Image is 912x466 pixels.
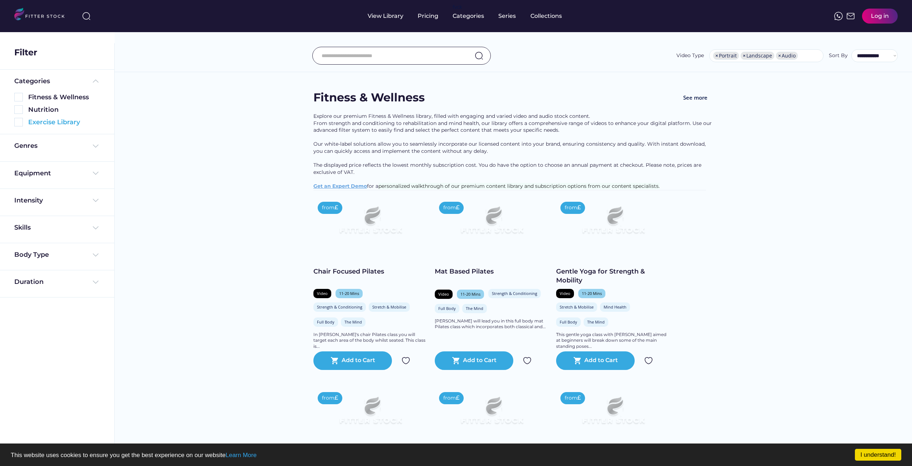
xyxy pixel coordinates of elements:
[453,4,462,11] div: fvck
[91,169,100,177] img: Frame%20%284%29.svg
[313,90,425,106] div: Fitness & Wellness
[568,388,659,439] img: Frame%2079%20%281%29.svg
[313,183,367,189] a: Get an Expert Demo
[91,77,100,85] img: Frame%20%285%29.svg
[14,93,23,101] img: Rectangle%205126.svg
[453,12,484,20] div: Categories
[313,113,713,190] div: Explore our premium Fitness & Wellness library, filled with engaging and varied video and audio s...
[452,356,460,365] button: shopping_cart
[331,356,339,365] button: shopping_cart
[604,304,626,310] div: Mind Health
[438,306,456,311] div: Full Body
[446,388,538,439] img: Frame%2079%20%281%29.svg
[418,12,438,20] div: Pricing
[325,388,416,439] img: Frame%2079%20%281%29.svg
[713,52,739,60] li: Portrait
[565,395,577,402] div: from
[460,291,480,297] div: 11-20 Mins
[829,52,848,59] div: Sort By
[463,356,497,365] div: Add to Cart
[443,204,456,211] div: from
[556,267,670,285] div: Gentle Yoga for Strength & Mobility
[466,306,483,311] div: The Mind
[456,204,459,211] div: £
[834,12,843,20] img: meteor-icons_whatsapp%20%281%29.svg
[435,318,549,330] div: [PERSON_NAME] will lead you in this full body mat Pilates class which incorporates both classical...
[443,395,456,402] div: from
[438,291,449,297] div: Video
[14,105,23,114] img: Rectangle%205126.svg
[435,267,549,276] div: Mat Based Pilates
[14,8,71,22] img: LOGO.svg
[530,12,562,20] div: Collections
[11,452,901,458] p: This website uses cookies to ensure you get the best experience on our website
[456,394,459,402] div: £
[317,319,334,325] div: Full Body
[577,204,581,211] div: £
[577,394,581,402] div: £
[91,142,100,150] img: Frame%20%284%29.svg
[492,291,537,296] div: Strength & Conditioning
[475,51,483,60] img: search-normal.svg
[317,304,362,310] div: Strength & Conditioning
[776,52,798,60] li: Audio
[871,12,889,20] div: Log in
[313,267,428,276] div: Chair Focused Pilates
[14,196,43,205] div: Intensity
[565,204,577,211] div: from
[91,278,100,286] img: Frame%20%284%29.svg
[322,395,334,402] div: from
[322,204,334,211] div: from
[560,319,577,325] div: Full Body
[560,291,570,296] div: Video
[582,291,602,296] div: 11-20 Mins
[14,223,32,232] div: Skills
[368,12,403,20] div: View Library
[14,77,50,86] div: Categories
[677,90,713,106] button: See more
[325,197,416,249] img: Frame%2079%20%281%29.svg
[846,12,855,20] img: Frame%2051.svg
[573,356,582,365] button: shopping_cart
[584,356,618,365] div: Add to Cart
[372,304,406,310] div: Stretch & Mobilise
[334,204,338,211] div: £
[28,93,100,102] div: Fitness & Wellness
[226,452,257,459] a: Learn More
[741,52,774,60] li: Landscape
[743,53,746,58] span: ×
[14,169,51,178] div: Equipment
[14,46,37,59] div: Filter
[778,53,781,58] span: ×
[14,277,44,286] div: Duration
[446,197,538,249] img: Frame%2079%20%281%29.svg
[676,52,704,59] div: Video Type
[644,356,653,365] img: Group%201000002324.svg
[568,197,659,249] img: Frame%2079%20%281%29.svg
[556,332,670,350] div: This gentle yoga class with [PERSON_NAME] aimed at beginners will break down some of the main sta...
[498,12,516,20] div: Series
[378,183,660,189] span: personalized walkthrough of our premium content library and subscription options from our content...
[344,319,362,325] div: The Mind
[523,356,531,365] img: Group%201000002324.svg
[334,394,338,402] div: £
[317,291,328,296] div: Video
[14,141,37,150] div: Genres
[587,319,605,325] div: The Mind
[402,356,410,365] img: Group%201000002324.svg
[28,118,100,127] div: Exercise Library
[855,449,901,461] a: I understand!
[342,356,375,365] div: Add to Cart
[91,224,100,232] img: Frame%20%284%29.svg
[91,251,100,259] img: Frame%20%284%29.svg
[313,162,703,175] span: The displayed price reflects the lowest monthly subscription cost. You do have the option to choo...
[91,196,100,205] img: Frame%20%284%29.svg
[715,53,718,58] span: ×
[560,304,594,310] div: Stretch & Mobilise
[339,291,359,296] div: 11-20 Mins
[313,332,428,350] div: In [PERSON_NAME]'s chair Pilates class you will target each area of the body whilst seated. This ...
